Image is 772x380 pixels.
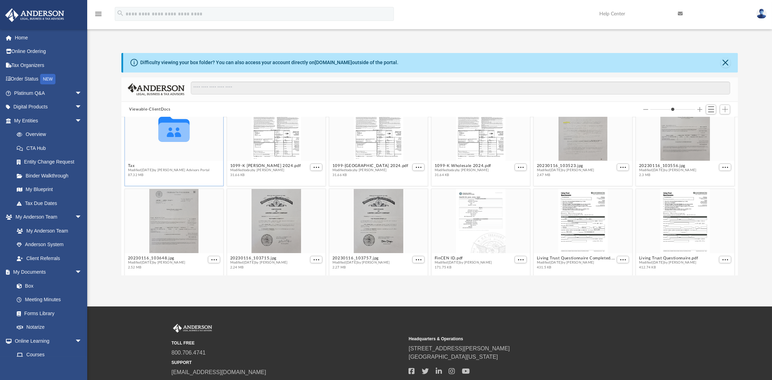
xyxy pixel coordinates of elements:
[435,265,492,270] span: 171.75 KB
[756,9,767,19] img: User Pic
[435,256,492,260] button: FinCEN ID.pdf
[75,86,89,100] span: arrow_drop_down
[5,100,92,114] a: Digital Productsarrow_drop_down
[128,256,186,260] button: 20230116_103648.jpg
[332,265,390,270] span: 2.27 MB
[332,164,409,168] button: 1099-[GEOGRAPHIC_DATA] 2024.pdf
[721,58,730,68] button: Close
[191,82,730,95] input: Search files and folders
[10,183,89,197] a: My Blueprint
[639,265,698,270] span: 412.74 KB
[94,10,103,18] i: menu
[117,9,124,17] i: search
[435,173,491,177] span: 31.64 KB
[128,164,210,168] button: Tax
[515,164,527,171] button: More options
[706,105,716,114] button: Switch to List View
[639,260,698,265] span: Modified [DATE] by [PERSON_NAME]
[75,265,89,280] span: arrow_drop_down
[172,340,404,346] small: TOLL FREE
[172,369,266,375] a: [EMAIL_ADDRESS][DOMAIN_NAME]
[435,164,491,168] button: 1099-K Wholesale 2024.pdf
[310,256,323,263] button: More options
[172,359,404,366] small: SUPPORT
[10,141,92,155] a: CTA Hub
[75,114,89,128] span: arrow_drop_down
[409,354,498,360] a: [GEOGRAPHIC_DATA][US_STATE]
[639,173,697,177] span: 2.3 MB
[650,107,695,112] input: Column size
[720,105,730,114] button: Add
[10,238,89,252] a: Anderson System
[617,256,629,263] button: More options
[230,260,288,265] span: Modified [DATE] by [PERSON_NAME]
[719,256,732,263] button: More options
[537,256,615,260] button: Living Trust Questionnaire Completed.pdf
[515,256,527,263] button: More options
[537,164,594,168] button: 20230116_103523.jpg
[10,155,92,169] a: Entity Change Request
[10,128,92,142] a: Overview
[94,13,103,18] a: menu
[537,168,594,173] span: Modified [DATE] by [PERSON_NAME]
[10,306,85,320] a: Forms Library
[10,293,89,307] a: Meeting Minutes
[75,100,89,114] span: arrow_drop_down
[129,106,170,113] button: Viewable-ClientDocs
[208,256,220,263] button: More options
[435,260,492,265] span: Modified [DATE] by [PERSON_NAME]
[332,256,390,260] button: 20230116_103757.jpg
[230,265,288,270] span: 2.24 MB
[230,256,288,260] button: 20230116_103715.jpg
[310,164,323,171] button: More options
[617,164,629,171] button: More options
[3,8,66,22] img: Anderson Advisors Platinum Portal
[75,210,89,225] span: arrow_drop_down
[5,45,92,59] a: Online Ordering
[697,107,702,112] button: Increase column size
[5,31,92,45] a: Home
[412,256,425,263] button: More options
[172,350,206,356] a: 800.706.4741
[121,117,738,275] div: grid
[10,169,92,183] a: Binder Walkthrough
[75,334,89,348] span: arrow_drop_down
[537,173,594,177] span: 2.47 MB
[10,251,89,265] a: Client Referrals
[537,265,615,270] span: 431.5 KB
[643,107,648,112] button: Decrease column size
[172,324,213,333] img: Anderson Advisors Platinum Portal
[10,279,85,293] a: Box
[332,260,390,265] span: Modified [DATE] by [PERSON_NAME]
[5,265,89,279] a: My Documentsarrow_drop_down
[639,168,697,173] span: Modified [DATE] by [PERSON_NAME]
[537,260,615,265] span: Modified [DATE] by [PERSON_NAME]
[412,164,425,171] button: More options
[5,72,92,86] a: Order StatusNEW
[128,265,186,270] span: 2.52 MB
[332,173,409,177] span: 31.66 KB
[10,320,89,334] a: Notarize
[230,173,301,177] span: 31.66 KB
[128,168,210,173] span: Modified [DATE] by [PERSON_NAME] Advisors Portal
[10,196,92,210] a: Tax Due Dates
[719,164,732,171] button: More options
[10,348,89,362] a: Courses
[409,345,510,351] a: [STREET_ADDRESS][PERSON_NAME]
[5,114,92,128] a: My Entitiesarrow_drop_down
[5,334,89,348] a: Online Learningarrow_drop_down
[5,86,92,100] a: Platinum Q&Aarrow_drop_down
[40,74,55,84] div: NEW
[409,336,641,342] small: Headquarters & Operations
[5,58,92,72] a: Tax Organizers
[639,164,697,168] button: 20230116_103556.jpg
[5,210,89,224] a: My Anderson Teamarrow_drop_down
[435,168,491,173] span: Modified today by [PERSON_NAME]
[10,224,85,238] a: My Anderson Team
[315,60,352,65] a: [DOMAIN_NAME]
[332,168,409,173] span: Modified today by [PERSON_NAME]
[230,164,301,168] button: 1099-K [PERSON_NAME] 2024.pdf
[128,173,210,177] span: 87.32 MB
[140,59,398,66] div: Difficulty viewing your box folder? You can also access your account directly on outside of the p...
[128,260,186,265] span: Modified [DATE] by [PERSON_NAME]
